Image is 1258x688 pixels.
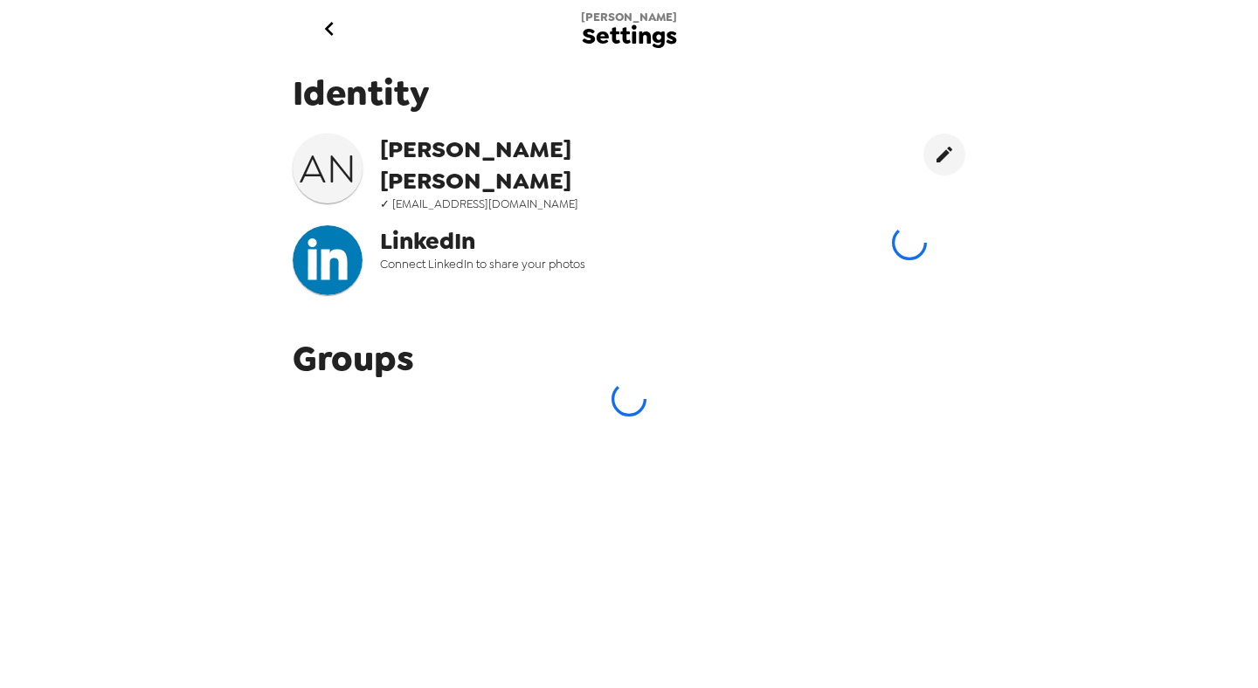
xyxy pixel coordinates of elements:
[293,225,363,295] img: headshotImg
[380,196,733,211] span: ✓ [EMAIL_ADDRESS][DOMAIN_NAME]
[581,10,677,24] span: [PERSON_NAME]
[380,134,733,196] span: [PERSON_NAME] [PERSON_NAME]
[293,335,414,382] span: Groups
[380,225,733,257] span: LinkedIn
[923,134,965,175] button: edit
[582,24,677,48] span: Settings
[293,144,363,193] h3: A N
[293,70,965,116] span: Identity
[380,257,733,272] span: Connect LinkedIn to share your photos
